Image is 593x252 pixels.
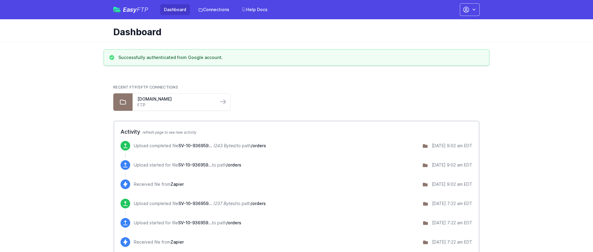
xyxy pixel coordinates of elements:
[113,85,480,90] h2: Recent FTP/SFTP Connections
[178,201,212,206] span: SV-10-9369591-Order.csv
[137,6,148,13] span: FTP
[137,102,213,108] a: FTP
[432,239,472,245] div: [DATE] 7:22 am EDT
[121,128,472,136] h2: Activity
[238,4,271,15] a: Help Docs
[134,239,184,245] p: Received file from
[134,181,184,187] p: Received file from
[143,130,196,135] span: refresh page to see new activity
[195,4,233,15] a: Connections
[251,201,266,206] span: /orders
[171,239,184,244] span: Zapier
[226,162,241,167] span: /orders
[123,7,148,13] span: Easy
[160,4,190,15] a: Dashboard
[178,143,212,148] span: SV-10-9369599-2-Order.csv
[134,143,266,149] p: Upload completed file to path
[113,26,475,37] h1: Dashboard
[118,54,223,61] h3: Successfully authenticated from Google account.
[213,201,236,206] i: (237 Bytes)
[134,162,241,168] p: Upload started for file to path
[432,162,472,168] div: [DATE] 9:02 am EDT
[134,201,266,207] p: Upload completed file to path
[171,182,184,187] span: Zapier
[432,201,472,207] div: [DATE] 7:22 am EDT
[213,143,237,148] i: (243 Bytes)
[226,220,241,225] span: /orders
[432,220,472,226] div: [DATE] 7:22 am EDT
[113,7,121,12] img: easyftp_logo.png
[251,143,266,148] span: /orders
[432,143,472,149] div: [DATE] 9:02 am EDT
[137,96,213,102] a: [DOMAIN_NAME]
[178,220,212,225] span: SV-10-9369591-Order.csv
[432,181,472,187] div: [DATE] 9:02 am EDT
[178,162,212,167] span: SV-10-9369599-2-Order.csv
[134,220,241,226] p: Upload started for file to path
[113,7,148,13] a: EasyFTP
